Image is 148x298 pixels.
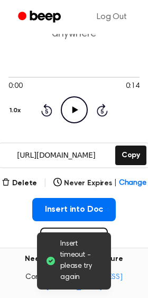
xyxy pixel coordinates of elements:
[53,178,146,189] button: Never Expires|Change
[2,178,37,189] button: Delete
[119,178,146,189] span: Change
[43,177,47,189] span: |
[32,198,116,221] button: Insert into Doc
[8,102,24,120] button: 1.0x
[46,274,123,291] a: [EMAIL_ADDRESS][DOMAIN_NAME]
[11,7,70,28] a: Beep
[8,81,22,92] span: 0:00
[126,81,140,92] span: 0:14
[60,239,103,283] span: Insert timeout - please try again
[115,146,146,165] button: Copy
[40,228,107,253] button: Record
[114,178,117,189] span: |
[86,4,137,30] a: Log Out
[6,273,142,292] span: Contact us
